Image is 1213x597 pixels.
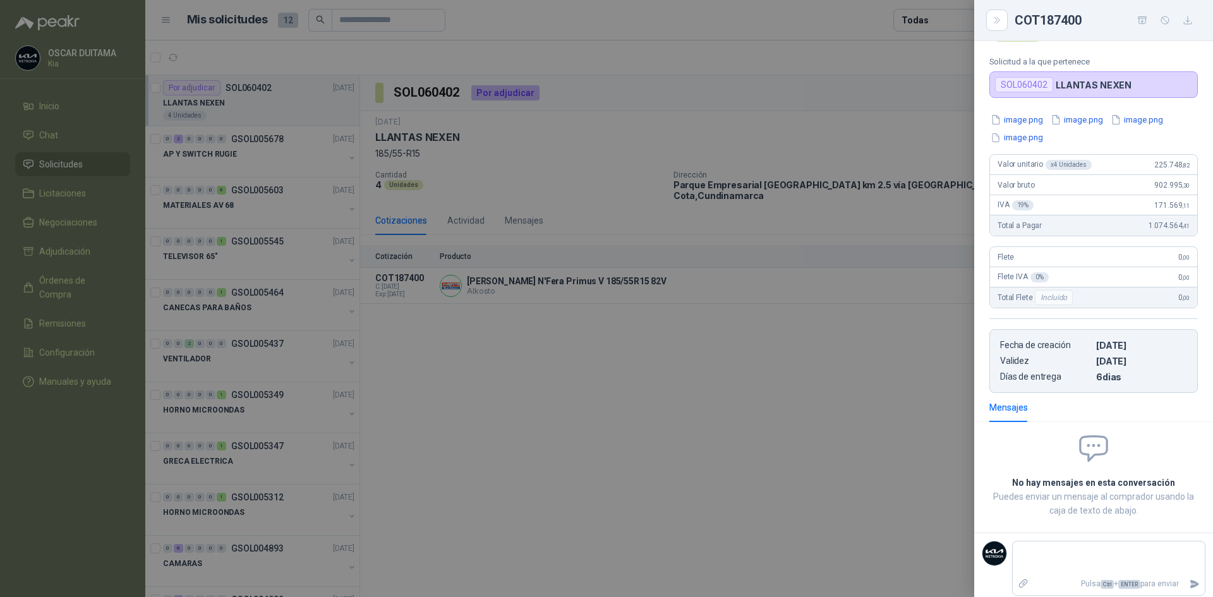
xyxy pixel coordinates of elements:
[1013,573,1034,595] label: Adjuntar archivos
[1096,356,1187,366] p: [DATE]
[1056,80,1132,90] p: LLANTAS NEXEN
[998,253,1014,262] span: Flete
[1035,290,1073,305] div: Incluido
[1049,113,1104,126] button: image.png
[1030,272,1049,282] div: 0 %
[998,290,1075,305] span: Total Flete
[989,113,1044,126] button: image.png
[989,476,1198,490] h2: No hay mensajes en esta conversación
[1184,573,1205,595] button: Enviar
[1178,273,1190,282] span: 0
[1149,221,1190,230] span: 1.074.564
[998,272,1049,282] span: Flete IVA
[989,131,1044,145] button: image.png
[1101,580,1114,589] span: Ctrl
[1154,201,1190,210] span: 171.569
[989,490,1198,517] p: Puedes enviar un mensaje al comprador usando la caja de texto de abajo.
[1118,580,1140,589] span: ENTER
[998,200,1034,210] span: IVA
[1154,181,1190,190] span: 902.995
[998,160,1092,170] span: Valor unitario
[1015,10,1198,30] div: COT187400
[1182,222,1190,229] span: ,41
[1178,293,1190,302] span: 0
[1182,182,1190,189] span: ,30
[982,541,1006,565] img: Company Logo
[995,77,1053,92] div: SOL060402
[1182,274,1190,281] span: ,00
[1034,573,1185,595] p: Pulsa + para enviar
[1096,340,1187,351] p: [DATE]
[1178,253,1190,262] span: 0
[1182,254,1190,261] span: ,00
[989,13,1005,28] button: Close
[1000,356,1091,366] p: Validez
[989,57,1198,66] p: Solicitud a la que pertenece
[1182,202,1190,209] span: ,11
[1046,160,1092,170] div: x 4 Unidades
[1109,113,1164,126] button: image.png
[1154,160,1190,169] span: 225.748
[1012,200,1034,210] div: 19 %
[989,401,1028,414] div: Mensajes
[1096,371,1187,382] p: 6 dias
[998,181,1034,190] span: Valor bruto
[998,221,1042,230] span: Total a Pagar
[1000,371,1091,382] p: Días de entrega
[1182,294,1190,301] span: ,00
[1182,162,1190,169] span: ,82
[1000,340,1091,351] p: Fecha de creación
